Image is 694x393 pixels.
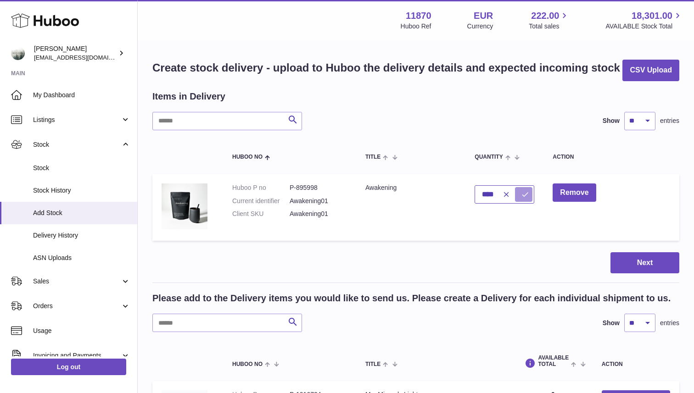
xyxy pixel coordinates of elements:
h1: Create stock delivery - upload to Huboo the delivery details and expected incoming stock [152,61,620,75]
span: Huboo no [232,361,263,367]
h2: Items in Delivery [152,90,225,103]
img: info@ecombrandbuilders.com [11,46,25,60]
span: AVAILABLE Total [538,355,569,367]
strong: 11870 [406,10,431,22]
span: Huboo no [232,154,263,160]
label: Show [603,319,620,327]
span: [EMAIL_ADDRESS][DOMAIN_NAME] [34,54,135,61]
span: entries [660,319,679,327]
dd: Awakening01 [290,210,347,218]
div: Action [553,154,670,160]
a: 18,301.00 AVAILABLE Stock Total [605,10,683,31]
span: AVAILABLE Stock Total [605,22,683,31]
a: Log out [11,359,126,375]
span: 18,301.00 [632,10,672,22]
span: 222.00 [531,10,559,22]
div: Action [602,361,670,367]
span: Listings [33,116,121,124]
span: Quantity [475,154,503,160]
a: 222.00 Total sales [529,10,570,31]
div: [PERSON_NAME] [34,44,117,62]
span: Delivery History [33,231,130,240]
dd: P-895998 [290,183,347,192]
span: Orders [33,302,121,310]
span: Title [365,361,381,367]
span: Total sales [529,22,570,31]
span: My Dashboard [33,91,130,100]
dt: Huboo P no [232,183,290,192]
span: Stock [33,164,130,172]
span: Usage [33,327,130,335]
div: Currency [467,22,493,31]
span: Invoicing and Payments [33,351,121,360]
span: Stock History [33,186,130,195]
span: Title [365,154,381,160]
button: CSV Upload [622,60,679,81]
h2: Please add to the Delivery items you would like to send us. Please create a Delivery for each ind... [152,292,671,304]
button: Next [610,252,679,274]
img: Awakening [162,183,207,229]
span: ASN Uploads [33,254,130,262]
dt: Current identifier [232,197,290,205]
dd: Awakening01 [290,197,347,205]
span: Sales [33,277,121,286]
label: Show [603,116,620,125]
button: Remove [553,183,596,202]
span: Add Stock [33,209,130,217]
div: Huboo Ref [401,22,431,31]
span: entries [660,116,679,125]
strong: EUR [474,10,493,22]
dt: Client SKU [232,210,290,218]
td: Awakening [356,174,465,241]
span: Stock [33,140,121,149]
